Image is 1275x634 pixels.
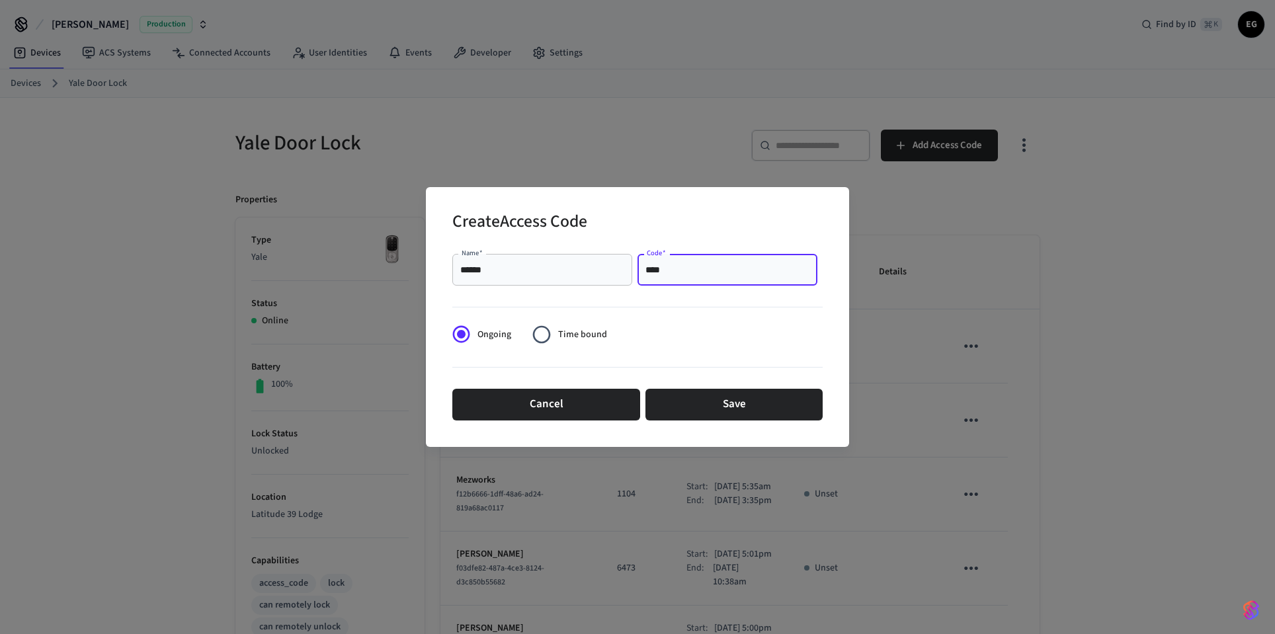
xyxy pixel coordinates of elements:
img: SeamLogoGradient.69752ec5.svg [1243,600,1259,621]
label: Code [647,248,666,258]
span: Ongoing [477,328,511,342]
button: Save [645,389,823,420]
span: Time bound [558,328,607,342]
label: Name [462,248,483,258]
h2: Create Access Code [452,203,587,243]
button: Cancel [452,389,640,420]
